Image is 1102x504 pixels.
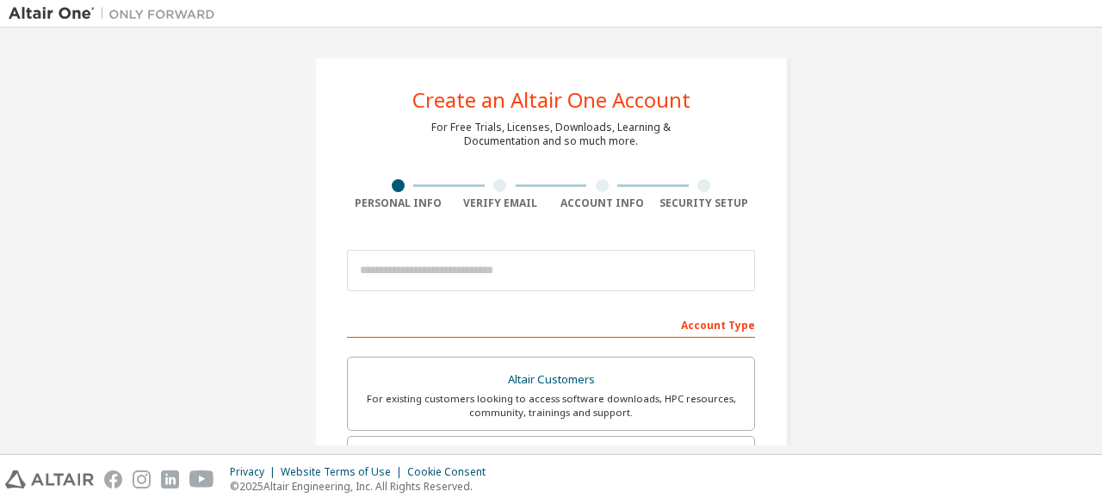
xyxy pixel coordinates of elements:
div: Altair Customers [358,368,744,392]
img: linkedin.svg [161,470,179,488]
img: Altair One [9,5,224,22]
img: youtube.svg [189,470,214,488]
div: Security Setup [653,196,756,210]
div: Account Info [551,196,653,210]
div: Cookie Consent [407,465,496,479]
div: Personal Info [347,196,449,210]
p: © 2025 Altair Engineering, Inc. All Rights Reserved. [230,479,496,494]
div: Website Terms of Use [281,465,407,479]
img: altair_logo.svg [5,470,94,488]
div: Create an Altair One Account [412,90,690,110]
div: Privacy [230,465,281,479]
img: instagram.svg [133,470,151,488]
div: For existing customers looking to access software downloads, HPC resources, community, trainings ... [358,392,744,420]
div: For Free Trials, Licenses, Downloads, Learning & Documentation and so much more. [431,121,671,148]
div: Verify Email [449,196,552,210]
img: facebook.svg [104,470,122,488]
div: Account Type [347,310,755,338]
